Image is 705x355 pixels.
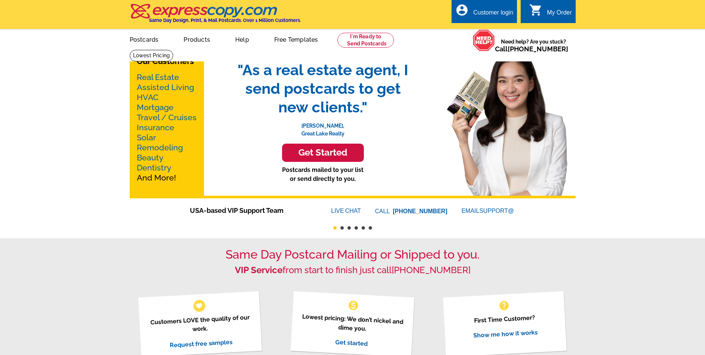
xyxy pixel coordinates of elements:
[335,338,368,347] a: Get started
[137,113,197,122] a: Travel / Cruises
[473,29,495,51] img: help
[118,30,171,48] a: Postcards
[333,226,337,230] button: 1 of 6
[393,208,447,214] a: [PHONE_NUMBER]
[195,302,203,310] span: favorite
[262,30,330,48] a: Free Templates
[148,313,253,336] p: Customers LOVE the quality of our work.
[529,8,572,17] a: shopping_cart My Order
[137,103,174,112] a: Mortgage
[340,226,344,230] button: 2 of 6
[473,9,513,20] div: Customer login
[235,265,282,275] strong: VIP Service
[223,30,261,48] a: Help
[137,153,164,162] a: Beauty
[137,123,174,132] a: Insurance
[331,207,345,215] font: LIVE
[172,30,222,48] a: Products
[169,338,233,349] a: Request free samples
[230,116,416,138] p: [PERSON_NAME], Great Lake Realty
[137,133,156,142] a: Solar
[137,93,159,102] a: HVAC
[495,38,572,53] span: Need help? Are you stuck?
[137,163,171,172] a: Dentistry
[130,9,301,23] a: Same Day Design, Print, & Mail Postcards. Over 1 Million Customers.
[508,45,568,53] a: [PHONE_NUMBER]
[452,312,557,326] p: First Time Customer?
[362,226,365,230] button: 5 of 6
[462,208,515,214] a: EMAILSUPPORT@
[137,143,183,152] a: Remodeling
[529,3,543,17] i: shopping_cart
[230,61,416,116] span: "As a real estate agent, I send postcards to get new clients."
[473,329,538,339] a: Show me how it works
[479,207,515,215] font: SUPPORT@
[300,312,405,335] p: Lowest pricing: We don’t nickel and dime you.
[498,300,510,311] span: help
[495,45,568,53] span: Call
[130,247,576,262] h1: Same Day Postcard Mailing or Shipped to you.
[455,3,469,17] i: account_circle
[137,72,197,183] p: And More!
[137,73,179,82] a: Real Estate
[347,226,351,230] button: 3 of 6
[375,207,391,216] font: CALL
[149,17,301,23] h4: Same Day Design, Print, & Mail Postcards. Over 1 Million Customers.
[455,8,513,17] a: account_circle Customer login
[230,166,416,183] p: Postcards mailed to your list or send directly to you.
[347,300,359,311] span: monetization_on
[355,226,358,230] button: 4 of 6
[331,208,361,214] a: LIVECHAT
[369,226,372,230] button: 6 of 6
[547,9,572,20] div: My Order
[392,265,470,275] a: [PHONE_NUMBER]
[190,205,309,215] span: USA-based VIP Support Team
[130,265,576,276] h2: from start to finish just call
[291,147,355,158] h3: Get Started
[137,83,194,92] a: Assisted Living
[230,144,416,162] a: Get Started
